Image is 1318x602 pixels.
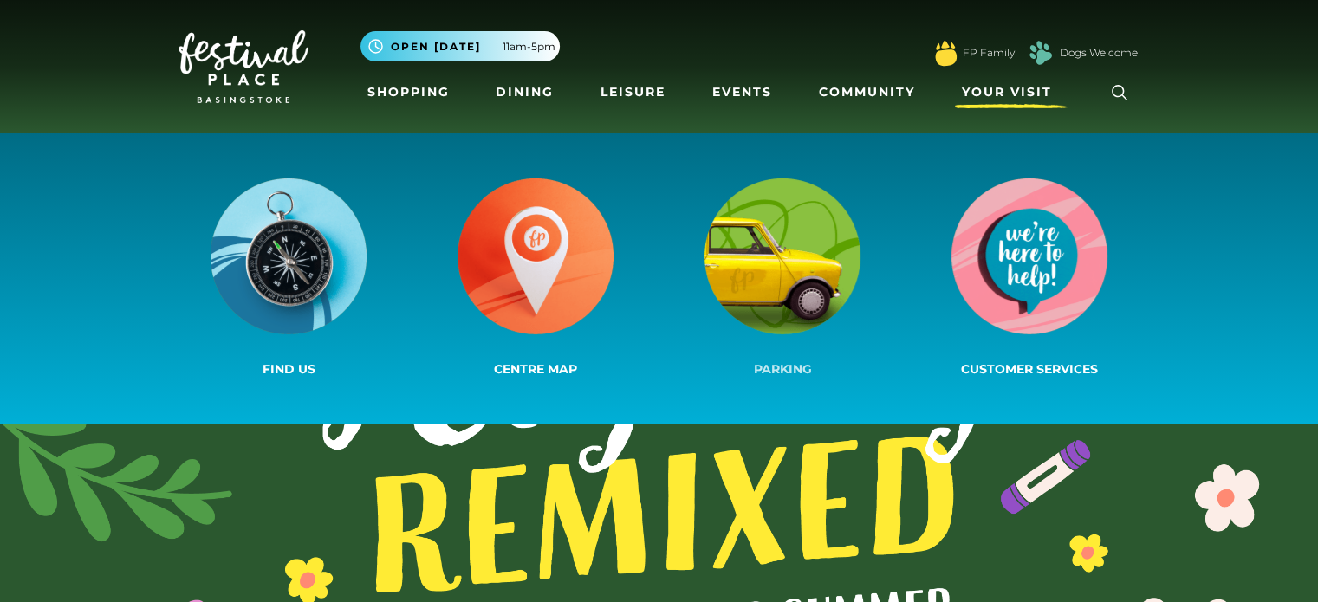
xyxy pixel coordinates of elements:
a: Community [812,76,922,108]
button: Open [DATE] 11am-5pm [360,31,560,61]
span: Parking [754,361,812,377]
a: Dogs Welcome! [1060,45,1140,61]
a: Shopping [360,76,457,108]
span: Customer Services [961,361,1098,377]
a: Your Visit [955,76,1068,108]
a: Parking [659,175,906,382]
a: Leisure [594,76,672,108]
span: Find us [263,361,315,377]
a: Customer Services [906,175,1153,382]
a: Centre Map [412,175,659,382]
img: Festival Place Logo [179,30,308,103]
a: Find us [166,175,412,382]
span: Open [DATE] [391,39,481,55]
span: Centre Map [494,361,577,377]
a: FP Family [963,45,1015,61]
span: Your Visit [962,83,1052,101]
a: Events [705,76,779,108]
a: Dining [489,76,561,108]
span: 11am-5pm [503,39,555,55]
